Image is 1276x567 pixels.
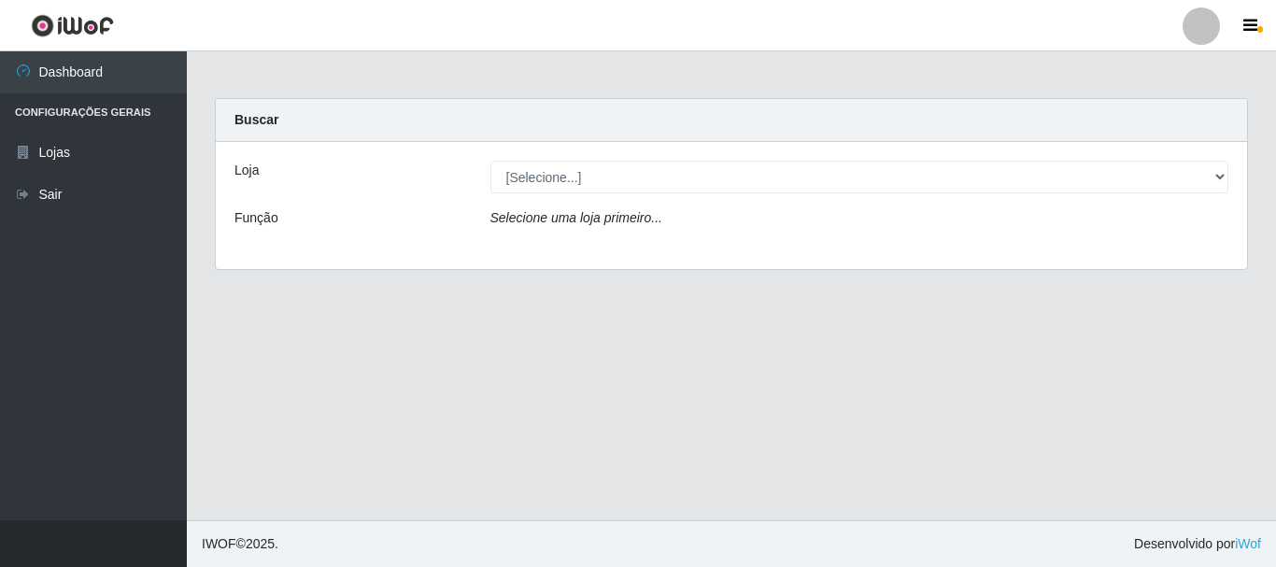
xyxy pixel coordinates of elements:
span: © 2025 . [202,534,278,554]
span: Desenvolvido por [1134,534,1261,554]
i: Selecione uma loja primeiro... [490,210,662,225]
label: Função [234,208,278,228]
img: CoreUI Logo [31,14,114,37]
span: IWOF [202,536,236,551]
a: iWof [1235,536,1261,551]
label: Loja [234,161,259,180]
strong: Buscar [234,112,278,127]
